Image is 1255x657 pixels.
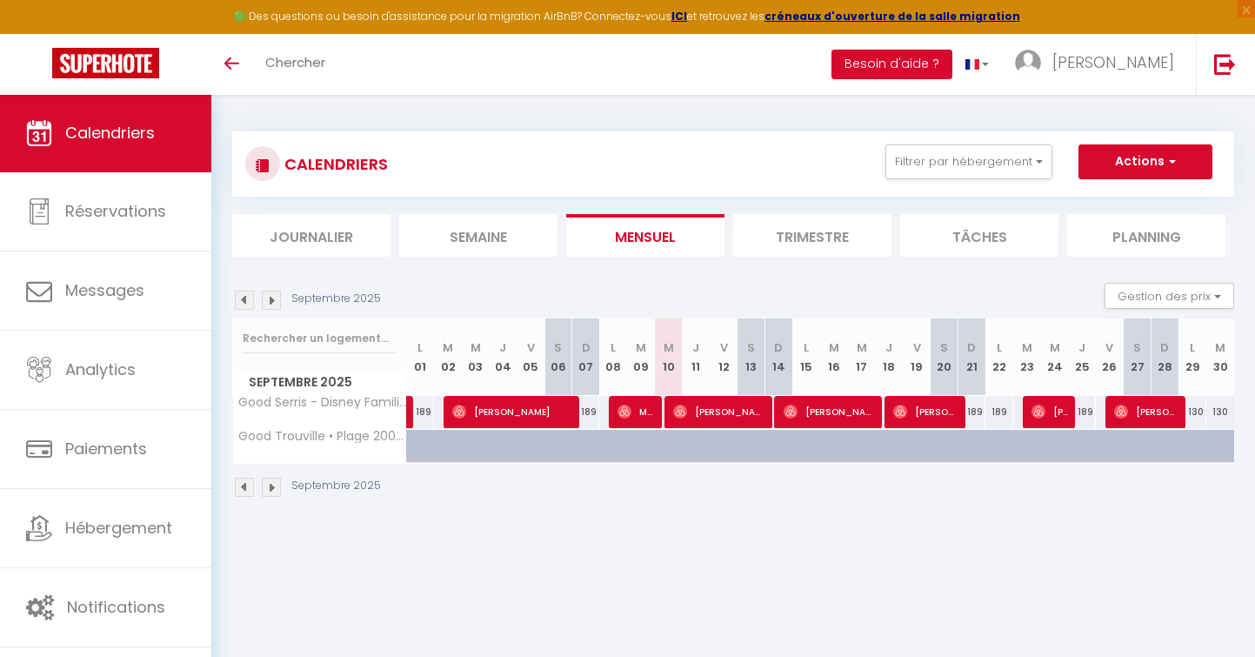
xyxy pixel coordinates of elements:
[1068,318,1096,396] th: 25
[617,395,655,428] span: Marital [PERSON_NAME]
[572,318,600,396] th: 07
[733,214,891,257] li: Trimestre
[236,430,410,443] span: Good Trouville • Plage 200m • Bonsecours
[627,318,655,396] th: 09
[232,214,391,257] li: Journalier
[462,318,490,396] th: 03
[1151,318,1178,396] th: 28
[1178,318,1206,396] th: 29
[1031,395,1069,428] span: [PERSON_NAME]
[1206,318,1234,396] th: 30
[671,9,687,23] a: ICI
[997,339,1002,356] abbr: L
[774,339,783,356] abbr: D
[280,144,388,184] h3: CALENDRIERS
[655,318,683,396] th: 10
[65,359,136,380] span: Analytics
[65,517,172,539] span: Hébergement
[1105,283,1234,309] button: Gestion des prix
[417,339,423,356] abbr: L
[233,370,406,395] span: Septembre 2025
[820,318,848,396] th: 16
[1050,339,1060,356] abbr: M
[784,395,877,428] span: [PERSON_NAME]
[710,318,738,396] th: 12
[885,339,892,356] abbr: J
[1206,396,1234,428] div: 130
[885,144,1052,179] button: Filtrer par hébergement
[1041,318,1069,396] th: 24
[517,318,544,396] th: 05
[1105,339,1113,356] abbr: V
[636,339,646,356] abbr: M
[471,339,481,356] abbr: M
[765,318,793,396] th: 14
[599,318,627,396] th: 08
[1015,50,1041,76] img: ...
[1052,51,1174,73] span: [PERSON_NAME]
[1124,318,1152,396] th: 27
[291,478,381,494] p: Septembre 2025
[65,438,147,459] span: Paiements
[1067,214,1225,257] li: Planning
[831,50,952,79] button: Besoin d'aide ?
[544,318,572,396] th: 06
[958,396,986,428] div: 189
[738,318,765,396] th: 13
[967,339,976,356] abbr: D
[499,339,506,356] abbr: J
[764,9,1020,23] a: créneaux d'ouverture de la salle migration
[407,318,435,396] th: 01
[65,122,155,144] span: Calendriers
[582,339,591,356] abbr: D
[692,339,699,356] abbr: J
[407,396,435,428] div: 189
[900,214,1058,257] li: Tâches
[243,323,397,354] input: Rechercher un logement...
[452,395,573,428] span: [PERSON_NAME]
[804,339,809,356] abbr: L
[1022,339,1032,356] abbr: M
[792,318,820,396] th: 15
[1215,339,1225,356] abbr: M
[683,318,711,396] th: 11
[903,318,931,396] th: 19
[572,396,600,428] div: 189
[265,53,325,71] span: Chercher
[1078,144,1212,179] button: Actions
[1133,339,1141,356] abbr: S
[673,395,766,428] span: [PERSON_NAME]
[720,339,728,356] abbr: V
[52,48,159,78] img: Super Booking
[1190,339,1195,356] abbr: L
[1160,339,1169,356] abbr: D
[490,318,517,396] th: 04
[291,291,381,307] p: Septembre 2025
[1214,53,1236,75] img: logout
[434,318,462,396] th: 02
[65,279,144,301] span: Messages
[443,339,453,356] abbr: M
[829,339,839,356] abbr: M
[664,339,674,356] abbr: M
[252,34,338,95] a: Chercher
[940,339,948,356] abbr: S
[554,339,562,356] abbr: S
[1096,318,1124,396] th: 26
[857,339,867,356] abbr: M
[236,396,410,409] span: Good Serris - Disney Familial Apartment
[985,318,1013,396] th: 22
[875,318,903,396] th: 18
[399,214,557,257] li: Semaine
[747,339,755,356] abbr: S
[1002,34,1196,95] a: ... [PERSON_NAME]
[958,318,986,396] th: 21
[65,200,166,222] span: Réservations
[67,596,165,618] span: Notifications
[985,396,1013,428] div: 189
[527,339,535,356] abbr: V
[1114,395,1179,428] span: [PERSON_NAME]
[913,339,921,356] abbr: V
